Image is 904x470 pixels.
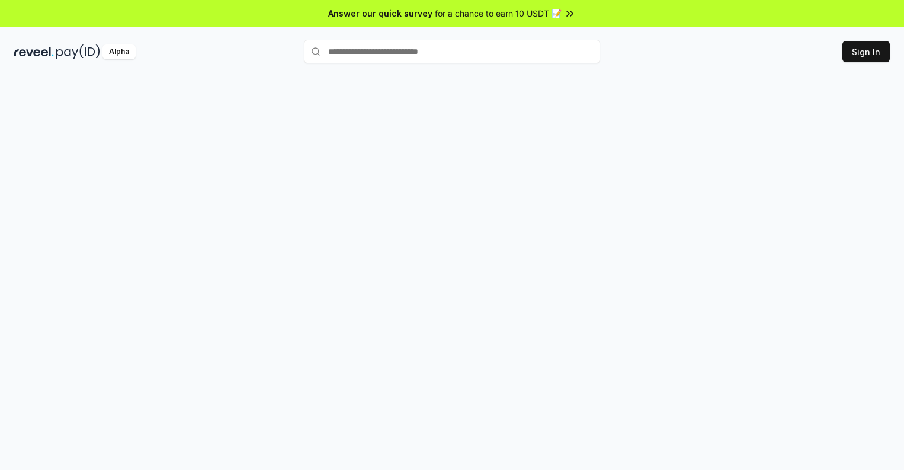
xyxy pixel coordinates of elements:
[328,7,432,20] span: Answer our quick survey
[842,41,890,62] button: Sign In
[56,44,100,59] img: pay_id
[102,44,136,59] div: Alpha
[14,44,54,59] img: reveel_dark
[435,7,562,20] span: for a chance to earn 10 USDT 📝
